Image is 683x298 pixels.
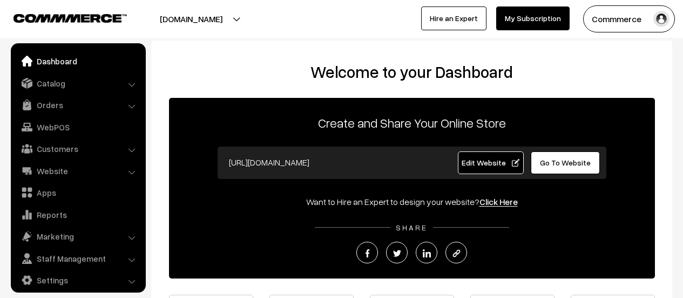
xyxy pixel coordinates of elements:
[13,14,127,22] img: COMMMERCE
[421,6,486,30] a: Hire an Expert
[13,183,142,202] a: Apps
[496,6,570,30] a: My Subscription
[13,11,108,24] a: COMMMERCE
[458,151,524,174] a: Edit Website
[13,270,142,290] a: Settings
[479,196,518,207] a: Click Here
[13,227,142,246] a: Marketing
[13,249,142,268] a: Staff Management
[540,158,591,167] span: Go To Website
[531,151,600,174] a: Go To Website
[13,205,142,224] a: Reports
[13,117,142,137] a: WebPOS
[13,95,142,115] a: Orders
[169,113,655,133] p: Create and Share Your Online Store
[13,51,142,71] a: Dashboard
[390,223,433,232] span: SHARE
[653,11,670,27] img: user
[13,74,142,93] a: Catalog
[169,195,655,208] div: Want to Hire an Expert to design your website?
[462,158,519,167] span: Edit Website
[122,5,260,32] button: [DOMAIN_NAME]
[583,5,675,32] button: Commmerce
[13,139,142,158] a: Customers
[162,62,661,82] h2: Welcome to your Dashboard
[13,161,142,181] a: Website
